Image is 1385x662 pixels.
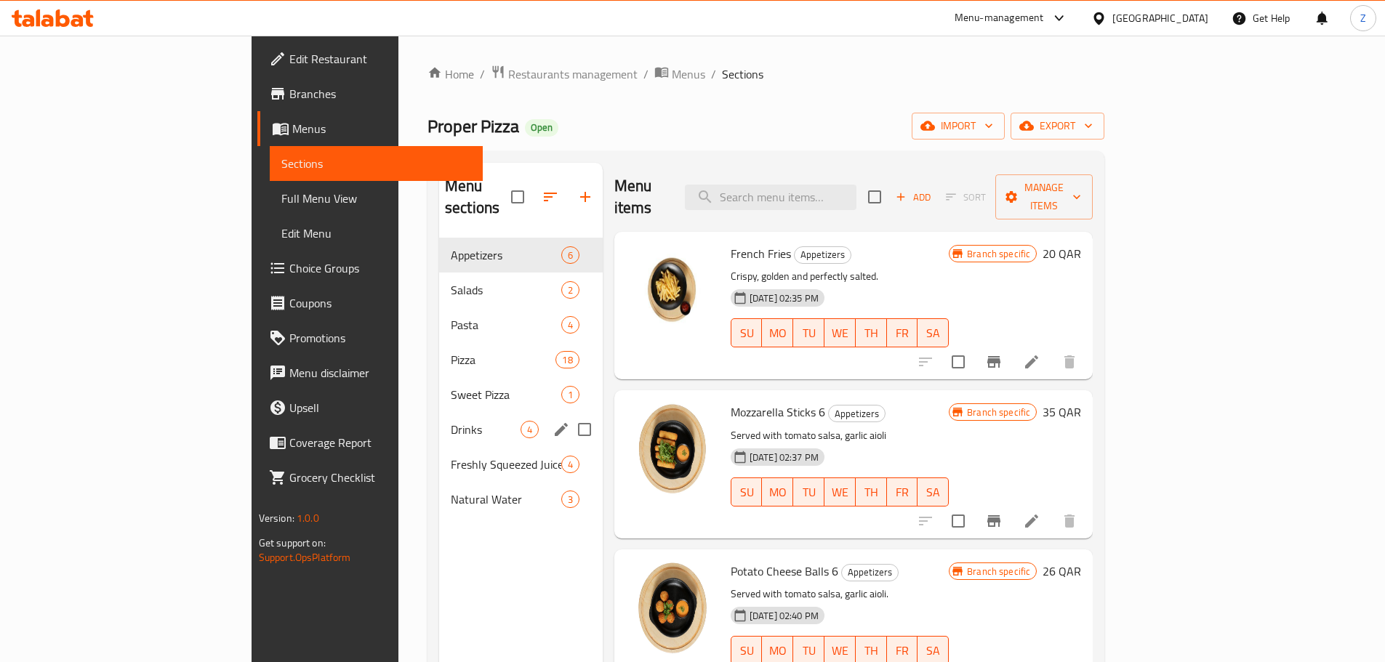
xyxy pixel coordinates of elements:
button: SU [731,477,763,506]
p: Served with tomato salsa, garlic aioli [731,427,949,445]
span: 4 [562,458,579,472]
div: Salads [451,281,561,299]
span: SU [737,640,757,661]
a: Coupons [257,286,483,320]
span: TH [862,640,881,661]
span: 18 [556,353,578,367]
span: Branches [289,85,471,102]
span: Promotions [289,329,471,347]
button: TH [856,318,887,347]
span: Select to update [943,347,973,377]
span: [DATE] 02:37 PM [744,451,824,464]
span: 1.0.0 [297,509,319,528]
a: Upsell [257,390,483,425]
span: import [923,117,993,135]
span: Add [894,189,933,206]
span: Drinks [451,421,521,438]
span: Sections [281,155,471,172]
div: Drinks4edit [439,412,603,447]
button: Manage items [995,174,1093,219]
button: MO [762,318,793,347]
span: MO [768,482,787,503]
span: Pasta [451,316,561,334]
span: Upsell [289,399,471,416]
div: items [561,386,579,403]
div: Appetizers [841,564,899,581]
div: items [521,421,539,438]
img: French Fries [626,243,719,336]
img: Mozzarella Sticks 6 [626,402,719,495]
span: SA [923,482,943,503]
span: Menus [672,65,705,83]
button: TU [793,477,824,506]
div: Salads2 [439,273,603,307]
span: Appetizers [795,246,851,263]
span: Manage items [1007,179,1081,215]
a: Edit Restaurant [257,41,483,76]
span: 6 [562,249,579,262]
span: Add item [890,186,936,209]
a: Menu disclaimer [257,355,483,390]
p: Served with tomato salsa, garlic aioli. [731,585,949,603]
span: Branch specific [961,565,1036,578]
div: items [561,316,579,334]
span: Edit Menu [281,225,471,242]
span: Sections [722,65,763,83]
h6: 35 QAR [1043,402,1081,422]
li: / [643,65,649,83]
span: MO [768,640,787,661]
div: Freshly Squeezed Juices4 [439,447,603,482]
span: [DATE] 02:40 PM [744,609,824,623]
span: Get support on: [259,533,326,552]
button: Add [890,186,936,209]
a: Branches [257,76,483,111]
button: Add section [568,179,603,214]
button: FR [887,318,918,347]
button: import [912,113,1005,140]
span: Sweet Pizza [451,386,561,403]
div: Sweet Pizza1 [439,377,603,412]
a: Full Menu View [270,181,483,216]
nav: Menu sections [439,232,603,522]
span: Freshly Squeezed Juices [451,456,561,473]
span: FR [893,482,912,503]
button: MO [762,477,793,506]
h6: 20 QAR [1043,243,1081,264]
span: Mozzarella Sticks 6 [731,401,825,423]
span: 1 [562,388,579,402]
a: Coverage Report [257,425,483,460]
a: Menus [257,111,483,146]
input: search [685,185,856,210]
a: Menus [654,65,705,84]
span: SA [923,640,943,661]
span: Grocery Checklist [289,469,471,486]
span: Natural Water [451,491,561,508]
span: TH [862,323,881,344]
span: MO [768,323,787,344]
button: WE [824,318,856,347]
a: Support.OpsPlatform [259,548,351,567]
button: delete [1052,344,1087,379]
span: Sort sections [533,179,568,214]
span: TU [799,640,819,661]
span: SU [737,482,757,503]
div: items [561,246,579,264]
span: SA [923,323,943,344]
span: TU [799,323,819,344]
nav: breadcrumb [427,65,1104,84]
a: Edit Menu [270,216,483,251]
div: Natural Water3 [439,482,603,517]
div: Appetizers6 [439,238,603,273]
button: edit [550,419,572,440]
li: / [711,65,716,83]
span: Branch specific [961,247,1036,261]
span: SU [737,323,757,344]
span: Select all sections [502,182,533,212]
span: Appetizers [451,246,561,264]
span: Edit Restaurant [289,50,471,68]
a: Edit menu item [1023,512,1040,530]
div: items [561,281,579,299]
